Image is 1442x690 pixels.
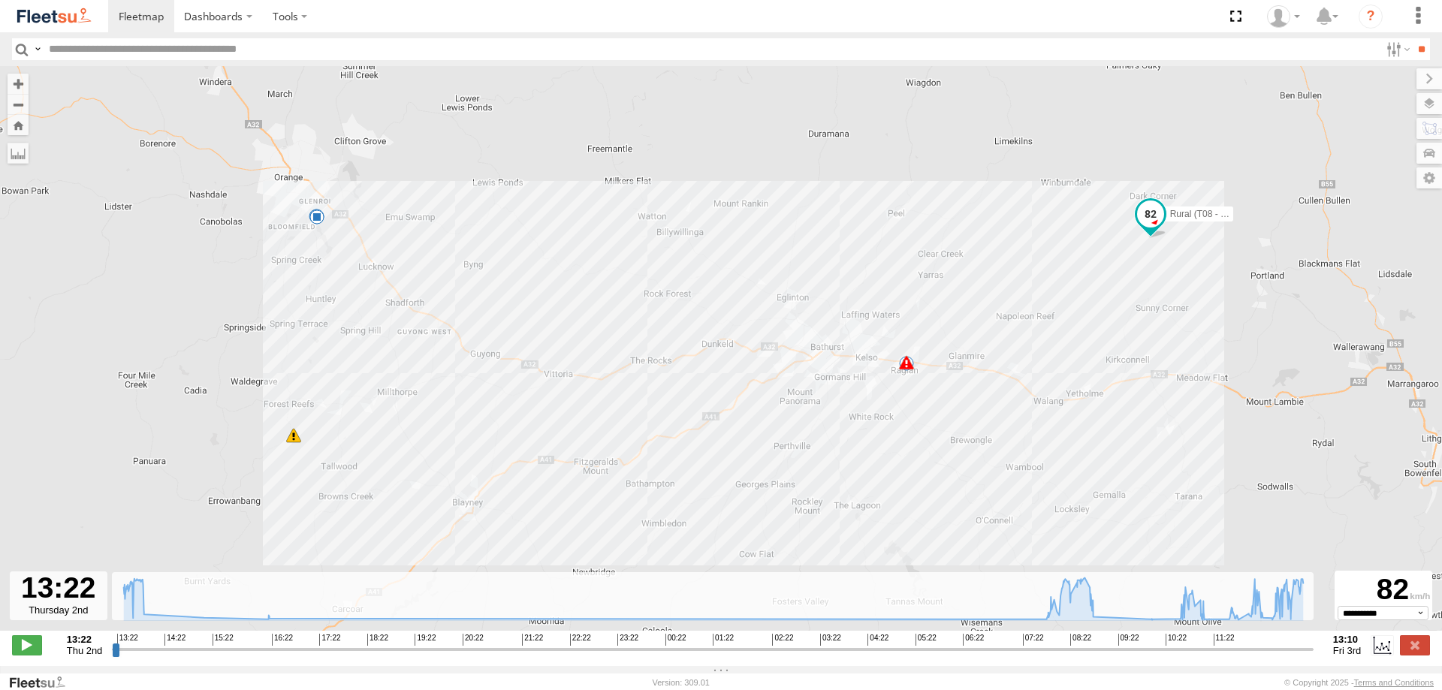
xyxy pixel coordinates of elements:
div: © Copyright 2025 - [1284,678,1434,687]
span: 06:22 [963,634,984,646]
span: 04:22 [867,634,888,646]
div: Version: 309.01 [653,678,710,687]
span: 17:22 [319,634,340,646]
label: Search Query [32,38,44,60]
span: 07:22 [1023,634,1044,646]
img: fleetsu-logo-horizontal.svg [15,6,93,26]
span: 23:22 [617,634,638,646]
label: Measure [8,143,29,164]
span: 15:22 [213,634,234,646]
span: 09:22 [1118,634,1139,646]
span: 08:22 [1070,634,1091,646]
span: Thu 2nd Oct 2025 [67,645,103,656]
span: 13:22 [117,634,138,646]
div: 82 [1337,573,1430,606]
span: 00:22 [665,634,686,646]
label: Map Settings [1416,167,1442,188]
label: Play/Stop [12,635,42,655]
span: 22:22 [570,634,591,646]
span: 21:22 [522,634,543,646]
button: Zoom out [8,94,29,115]
span: Rural (T08 - [PERSON_NAME]) [1170,209,1298,219]
span: 16:22 [272,634,293,646]
span: Fri 3rd Oct 2025 [1333,645,1361,656]
span: 18:22 [367,634,388,646]
span: 14:22 [164,634,186,646]
div: 6 [899,356,914,371]
strong: 13:22 [67,634,103,645]
span: 10:22 [1166,634,1187,646]
a: Visit our Website [8,675,77,690]
a: Terms and Conditions [1354,678,1434,687]
label: Search Filter Options [1380,38,1413,60]
div: Ken Manners [1262,5,1305,28]
button: Zoom in [8,74,29,94]
strong: 13:10 [1333,634,1361,645]
span: 20:22 [463,634,484,646]
span: 03:22 [820,634,841,646]
span: 11:22 [1214,634,1235,646]
span: 05:22 [916,634,937,646]
button: Zoom Home [8,115,29,135]
i: ? [1359,5,1383,29]
span: 02:22 [772,634,793,646]
label: Close [1400,635,1430,655]
span: 19:22 [415,634,436,646]
span: 01:22 [713,634,734,646]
